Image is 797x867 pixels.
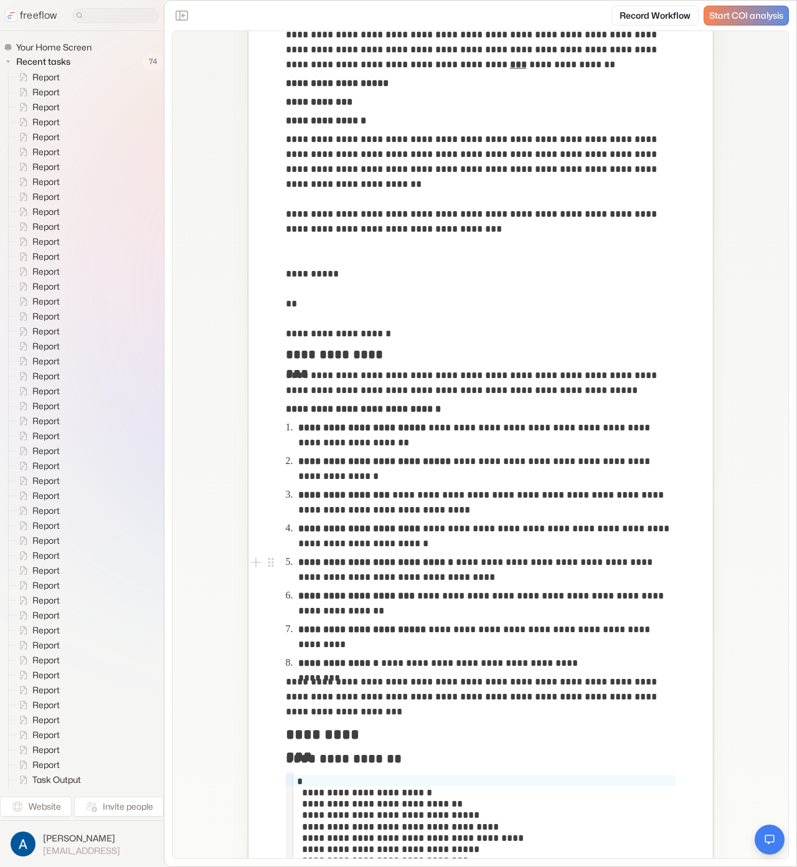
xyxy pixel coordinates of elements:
a: Task Output [9,772,86,787]
a: Report [9,399,65,414]
a: Report [9,698,65,713]
span: [PERSON_NAME] [43,832,120,845]
a: Report [9,324,65,339]
span: Report [30,490,64,502]
span: Report [30,385,64,397]
a: Report [9,294,65,309]
span: Report [30,295,64,308]
a: Report [9,638,65,653]
a: Report [9,533,65,548]
a: Report [9,384,65,399]
span: Report [30,654,64,666]
span: Report [30,355,64,367]
span: Report [30,131,64,143]
a: Report [9,623,65,638]
span: Start COI analysis [709,11,783,21]
span: Report [30,729,64,741]
span: Report [30,161,64,173]
span: Report [30,415,64,427]
a: Report [9,414,65,429]
a: Report [9,473,65,488]
button: Open block menu [263,555,278,570]
a: Report [9,234,65,249]
a: Report [9,70,65,85]
a: Report [9,144,65,159]
span: Report [30,370,64,382]
a: Report [9,130,65,144]
a: Report [9,219,65,234]
a: Start COI analysis [704,6,789,26]
span: Report [30,116,64,128]
a: Report [9,488,65,503]
a: Report [9,668,65,683]
span: Report [30,340,64,353]
a: Report [9,279,65,294]
span: Report [30,430,64,442]
a: Report [9,593,65,608]
a: Report [9,339,65,354]
span: Task Output [30,774,85,786]
span: Report [30,609,64,622]
span: Your Home Screen [14,41,95,54]
a: Report [9,713,65,727]
a: Report [9,189,65,204]
button: Close the sidebar [172,6,192,26]
span: Report [30,714,64,726]
span: Report [30,579,64,592]
a: freeflow [5,8,57,23]
a: Report [9,727,65,742]
span: Report [30,505,64,517]
a: Report [9,369,65,384]
a: Your Home Screen [4,41,97,54]
span: Report [30,445,64,457]
a: Record Workflow [611,6,699,26]
a: Report [9,309,65,324]
a: Report [9,159,65,174]
button: Open chat [755,825,785,855]
span: Report [30,699,64,711]
button: [PERSON_NAME][EMAIL_ADDRESS] [7,828,156,860]
span: Report [30,325,64,338]
a: Report [9,653,65,668]
span: Task Output [30,789,85,801]
button: Recent tasks [4,54,75,69]
span: Report [30,564,64,577]
span: Report [30,624,64,637]
a: Report [9,608,65,623]
button: Invite people [74,797,164,817]
span: Recent tasks [14,55,74,68]
a: Report [9,518,65,533]
span: Report [30,191,64,203]
span: Report [30,744,64,756]
span: Report [30,684,64,696]
span: Report [30,669,64,681]
span: Report [30,549,64,562]
span: Report [30,176,64,188]
a: Report [9,100,65,115]
span: Report [30,400,64,412]
a: Report [9,174,65,189]
a: Report [9,458,65,473]
a: Report [9,354,65,369]
span: Report [30,235,64,248]
a: Task Output [9,787,86,802]
span: Report [30,206,64,218]
span: Report [30,280,64,293]
span: Report [30,759,64,771]
span: [EMAIL_ADDRESS] [43,845,120,856]
p: freeflow [20,8,57,23]
a: Report [9,264,65,279]
span: Report [30,250,64,263]
a: Report [9,548,65,563]
span: Report [30,71,64,83]
span: Report [30,519,64,532]
a: Report [9,204,65,219]
a: Report [9,115,65,130]
a: Report [9,757,65,772]
a: Report [9,85,65,100]
a: Report [9,683,65,698]
span: Report [30,534,64,547]
span: Report [30,101,64,113]
img: profile [11,831,35,856]
span: Report [30,639,64,651]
